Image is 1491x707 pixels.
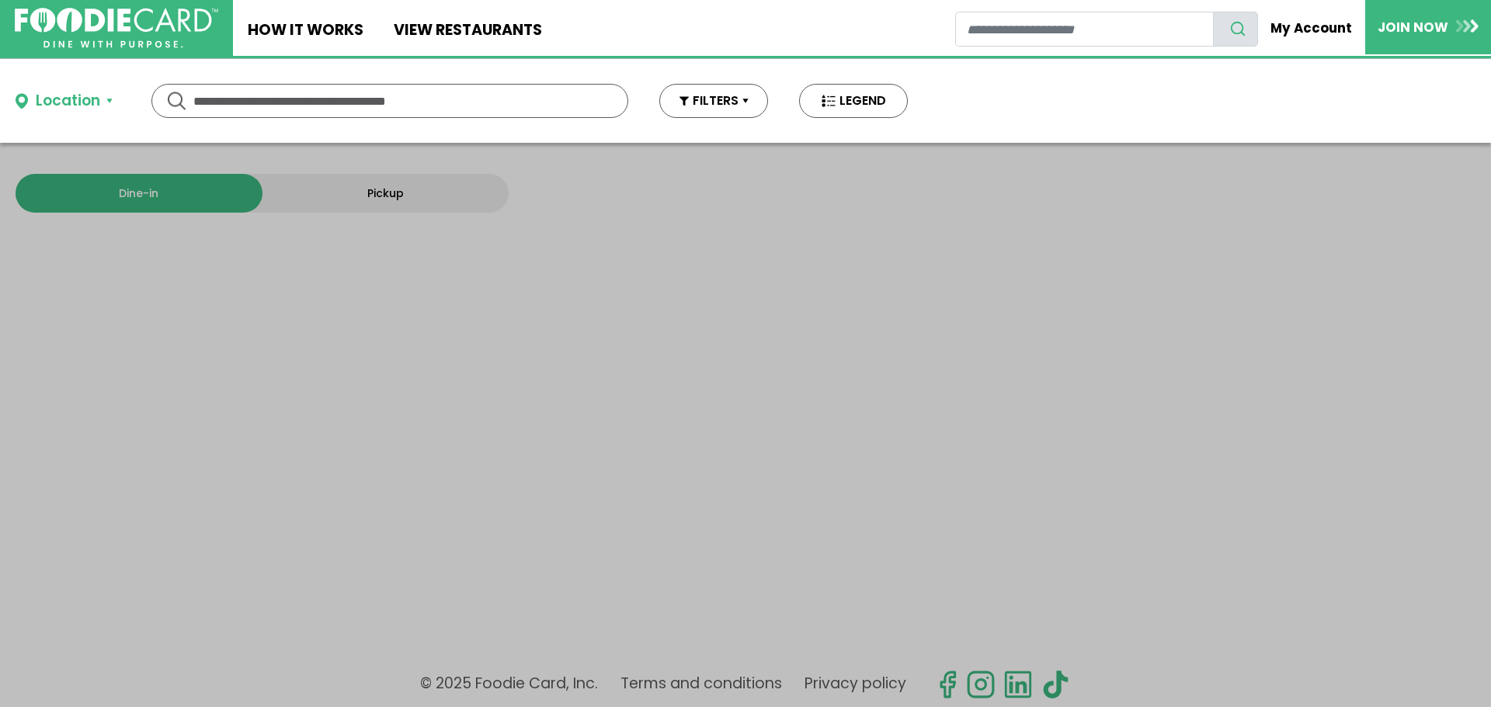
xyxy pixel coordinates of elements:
div: Location [36,90,100,113]
img: FoodieCard; Eat, Drink, Save, Donate [15,8,218,49]
button: LEGEND [799,84,908,118]
button: search [1213,12,1258,47]
input: restaurant search [955,12,1214,47]
a: My Account [1258,11,1365,45]
button: Location [16,90,113,113]
button: FILTERS [659,84,768,118]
